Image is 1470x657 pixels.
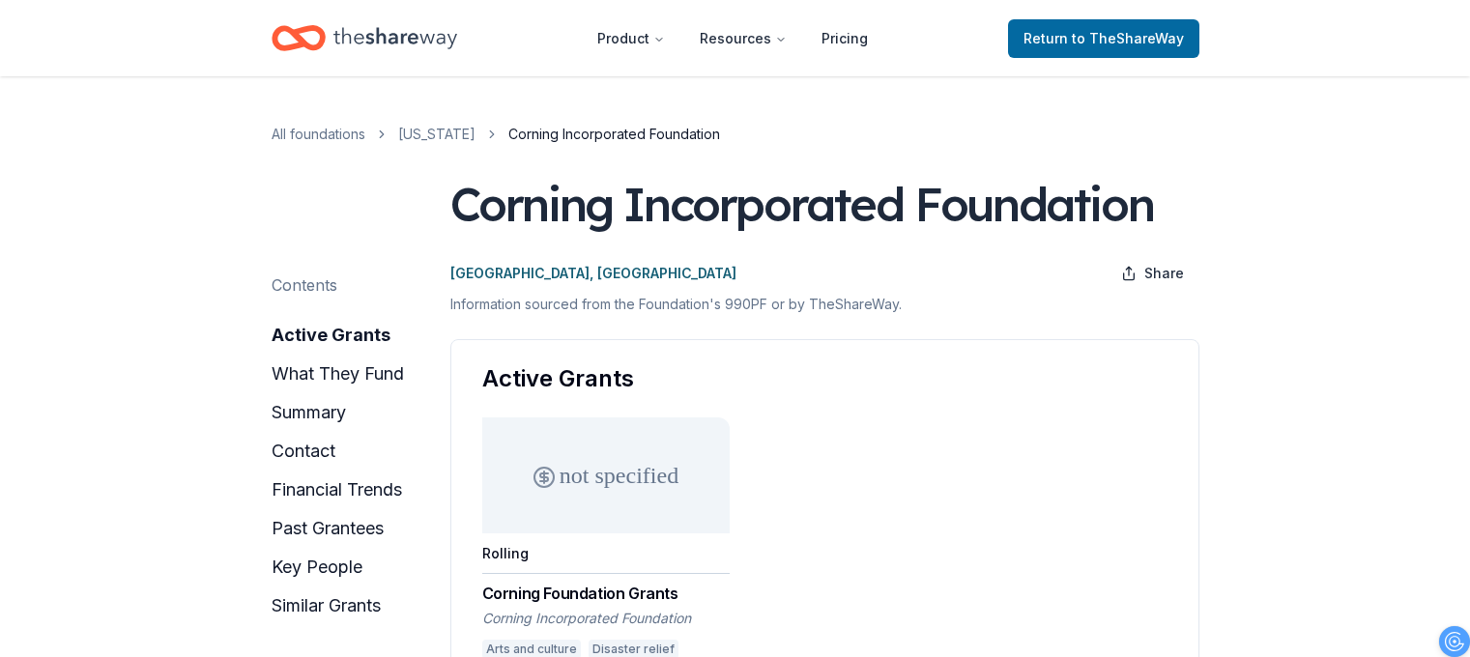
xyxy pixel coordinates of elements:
[482,582,730,605] div: Corning Foundation Grants
[272,552,362,583] button: key people
[272,397,346,428] button: summary
[450,262,736,285] p: [GEOGRAPHIC_DATA], [GEOGRAPHIC_DATA]
[582,19,680,58] button: Product
[1144,262,1184,285] span: Share
[1023,27,1184,50] span: Return
[272,123,365,146] a: All foundations
[482,363,1167,394] div: Active Grants
[272,15,457,61] a: Home
[272,273,337,297] div: Contents
[272,474,402,505] button: financial trends
[806,19,883,58] a: Pricing
[1106,254,1199,293] button: Share
[508,123,720,146] span: Corning Incorporated Foundation
[582,15,883,61] nav: Main
[1072,30,1184,46] span: to TheShareWay
[272,436,335,467] button: contact
[272,513,384,544] button: past grantees
[482,545,529,561] div: Rolling
[272,123,1199,146] nav: breadcrumb
[398,123,476,146] a: [US_STATE]
[272,358,404,389] button: what they fund
[684,19,802,58] button: Resources
[482,417,730,533] div: not specified
[450,293,1199,316] p: Information sourced from the Foundation's 990PF or by TheShareWay.
[272,320,390,351] button: active grants
[482,609,730,628] div: Corning Incorporated Foundation
[1008,19,1199,58] a: Returnto TheShareWay
[450,177,1154,231] div: Corning Incorporated Foundation
[272,590,381,621] button: similar grants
